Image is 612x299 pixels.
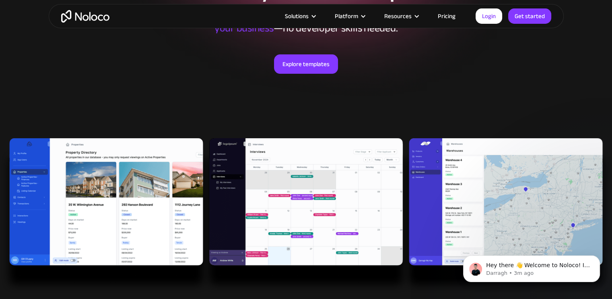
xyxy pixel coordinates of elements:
a: home [61,10,109,23]
div: Solutions [275,11,325,21]
a: Get started [508,8,551,24]
a: Pricing [428,11,466,21]
div: Resources [384,11,412,21]
a: Login [476,8,502,24]
div: Save time by customizing to fit ‍ —no developer skills needed. [185,10,427,34]
a: Explore templates [274,54,338,74]
div: Solutions [285,11,309,21]
div: Resources [374,11,428,21]
div: Platform [325,11,374,21]
div: Platform [335,11,358,21]
iframe: Intercom notifications message [451,239,612,295]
